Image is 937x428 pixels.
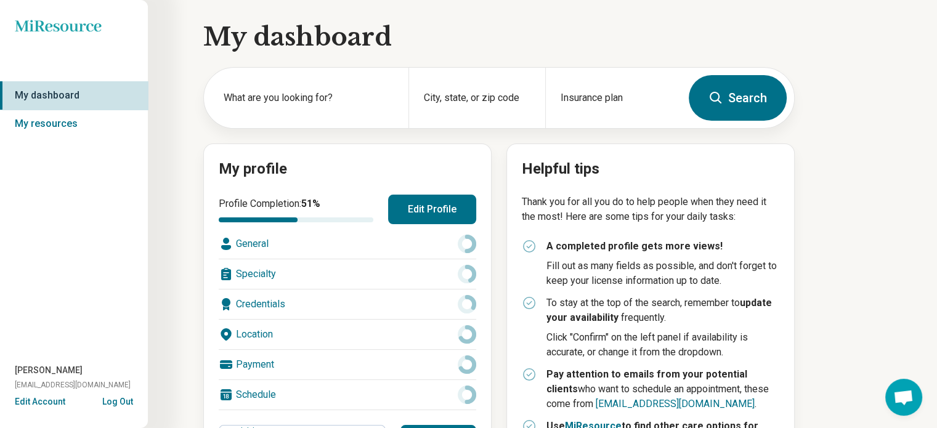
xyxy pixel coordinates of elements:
div: Payment [219,350,476,379]
button: Search [689,75,787,121]
p: To stay at the top of the search, remember to frequently. [546,296,779,325]
div: Open chat [885,379,922,416]
div: General [219,229,476,259]
div: Credentials [219,289,476,319]
a: [EMAIL_ADDRESS][DOMAIN_NAME] [596,398,755,410]
strong: A completed profile gets more views! [546,240,723,252]
span: [PERSON_NAME] [15,364,83,377]
h1: My dashboard [203,20,795,54]
label: What are you looking for? [224,91,394,105]
h2: My profile [219,159,476,180]
span: 51 % [301,198,320,209]
button: Edit Profile [388,195,476,224]
button: Log Out [102,395,133,405]
div: Profile Completion: [219,196,373,222]
div: Specialty [219,259,476,289]
h2: Helpful tips [522,159,779,180]
strong: update your availability [546,297,772,323]
div: Location [219,320,476,349]
span: [EMAIL_ADDRESS][DOMAIN_NAME] [15,379,131,390]
strong: Pay attention to emails from your potential clients [546,368,747,395]
p: who want to schedule an appointment, these come from . [546,367,779,411]
p: Click "Confirm" on the left panel if availability is accurate, or change it from the dropdown. [546,330,779,360]
p: Fill out as many fields as possible, and don't forget to keep your license information up to date. [546,259,779,288]
p: Thank you for all you do to help people when they need it the most! Here are some tips for your d... [522,195,779,224]
button: Edit Account [15,395,65,408]
div: Schedule [219,380,476,410]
